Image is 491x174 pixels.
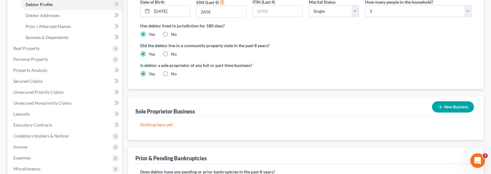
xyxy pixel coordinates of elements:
[171,51,177,57] label: No
[26,13,60,18] span: Debtor Addresses
[21,32,122,43] a: Spouses & Dependents
[26,24,71,29] span: Prior / Alternate Names
[197,6,246,17] input: XXXX
[13,100,71,106] span: Unsecured Nonpriority Claims
[140,42,472,49] label: Did the debtor live in a community property state in the past 8 years?
[13,166,40,171] span: Miscellaneous
[149,71,155,77] label: Yes
[9,65,122,76] a: Property Analysis
[140,62,303,68] label: Is debtor a sole proprietor of any full or part-time business?
[253,5,302,17] input: XXXX
[140,23,472,29] label: Has debtor lived in jurisdiction for 180 days?
[13,155,31,160] span: Expenses
[13,78,43,84] span: Secured Claims
[171,31,177,37] label: No
[171,71,177,77] label: No
[9,98,122,109] a: Unsecured Nonpriority Claims
[13,111,30,117] span: Lawsuits
[140,122,472,128] p: Nothing here yet!
[9,120,122,130] a: Executory Contracts
[149,51,155,57] label: Yes
[26,35,68,40] span: Spouses & Dependents
[470,153,485,168] iframe: Intercom live chat
[135,155,207,162] div: Prior & Pending Bankruptcies
[13,46,40,51] span: Real Property
[13,133,69,138] span: Codebtors Insiders & Notices
[432,101,474,113] button: New Business
[13,68,47,73] span: Property Analysis
[9,109,122,120] a: Lawsuits
[21,10,122,21] a: Debtor Addresses
[135,108,195,115] div: Sole Proprietor Business
[13,144,27,149] span: Income
[21,21,122,32] a: Prior / Alternate Names
[149,31,155,37] label: Yes
[13,57,48,62] span: Personal Property
[9,87,122,98] a: Unsecured Priority Claims
[13,122,52,127] span: Executory Contracts
[13,89,64,95] span: Unsecured Priority Claims
[483,153,488,158] span: 1
[152,5,190,17] input: MM/DD/YYYY
[9,76,122,87] a: Secured Claims
[26,2,53,7] span: Debtor Profile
